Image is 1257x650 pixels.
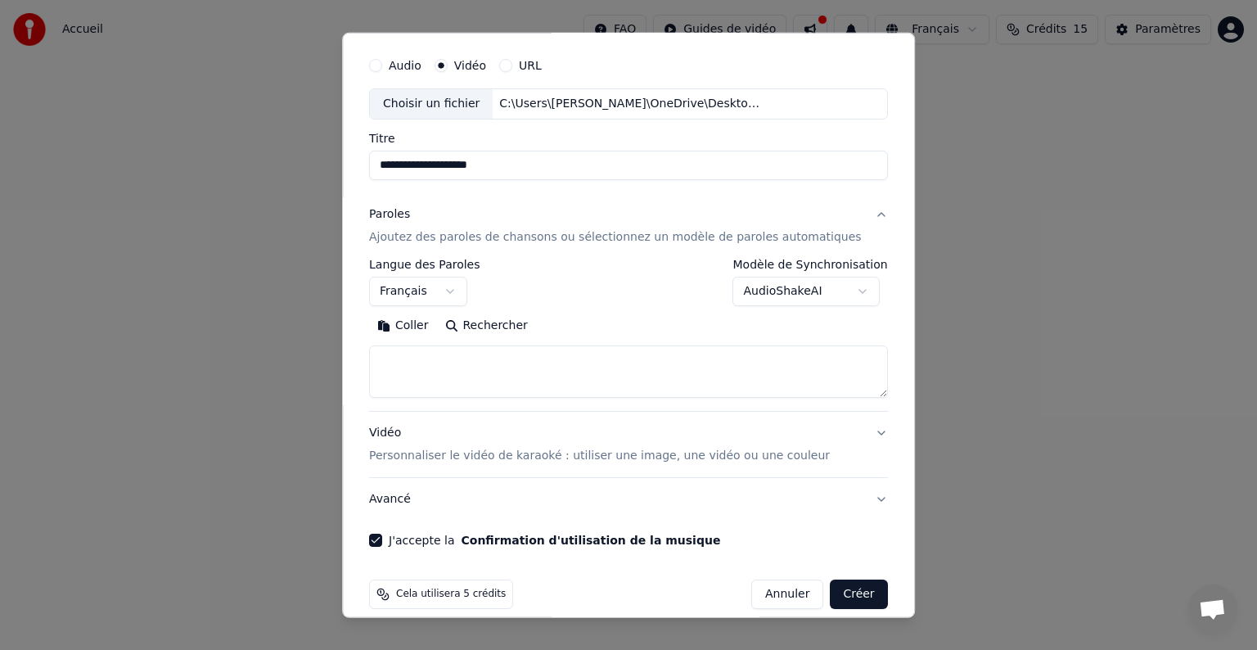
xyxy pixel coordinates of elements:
button: Avancé [369,478,888,521]
button: Annuler [751,580,823,609]
div: Vidéo [369,425,830,464]
label: URL [519,60,542,71]
label: Titre [369,133,888,144]
div: Paroles [369,206,410,223]
button: ParolesAjoutez des paroles de chansons ou sélectionnez un modèle de paroles automatiques [369,193,888,259]
label: J'accepte la [389,535,720,546]
button: VidéoPersonnaliser le vidéo de karaoké : utiliser une image, une vidéo ou une couleur [369,412,888,477]
button: Créer [831,580,888,609]
label: Modèle de Synchronisation [733,259,888,270]
div: ParolesAjoutez des paroles de chansons ou sélectionnez un modèle de paroles automatiques [369,259,888,411]
label: Audio [389,60,421,71]
button: Coller [369,313,437,339]
p: Ajoutez des paroles de chansons ou sélectionnez un modèle de paroles automatiques [369,229,862,246]
label: Langue des Paroles [369,259,480,270]
span: Cela utilisera 5 crédits [396,588,506,601]
button: Rechercher [437,313,536,339]
div: C:\Users\[PERSON_NAME]\OneDrive\Desktop\RDX_ JUMP (RAW)(360P).mp4 [493,96,772,112]
button: J'accepte la [462,535,721,546]
p: Personnaliser le vidéo de karaoké : utiliser une image, une vidéo ou une couleur [369,448,830,464]
label: Vidéo [454,60,486,71]
div: Choisir un fichier [370,89,493,119]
